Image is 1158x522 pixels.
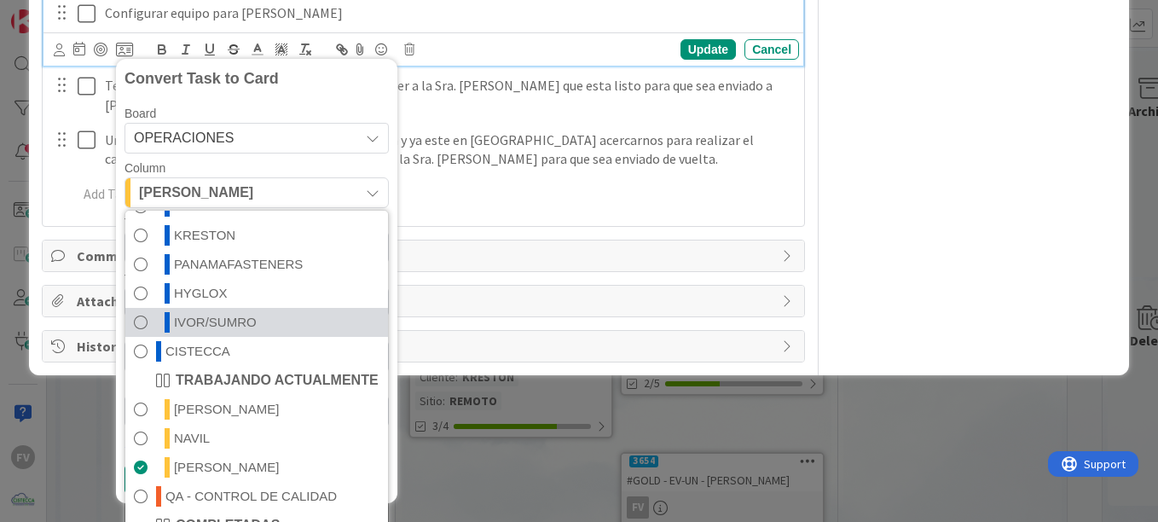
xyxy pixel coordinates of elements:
a: HYGLOX [125,279,388,308]
span: [PERSON_NAME] [139,182,253,204]
a: IVOR/SUMRO [125,308,388,337]
a: QA - CONTROL DE CALIDAD [125,482,388,511]
div: Cancel [744,39,799,60]
span: Column [124,162,165,174]
span: IVOR/SUMRO [174,312,257,333]
span: QA - CONTROL DE CALIDAD [165,486,337,507]
a: KRESTON [125,221,388,250]
a: CISTECCA [125,337,388,366]
a: [PERSON_NAME] [125,453,388,482]
span: [PERSON_NAME] [174,457,279,478]
span: Comments [77,246,773,266]
div: Convert Task to Card [124,67,389,90]
p: Terminado la configuracion del equipo hacerle saber a la Sra. [PERSON_NAME] que esta listo para q... [105,76,792,114]
p: Una vez [PERSON_NAME] envie el equipo de vuelta y ya este en [GEOGRAPHIC_DATA] acercarnos para re... [105,130,792,169]
span: TRABAJANDO ACTUALMENTE [176,370,379,391]
span: NAVIL [174,428,210,449]
a: NAVIL [125,424,388,453]
a: PANAMAFASTENERS [125,250,388,279]
span: Board [124,107,156,119]
span: OPERACIONES [134,130,234,145]
span: KRESTON [174,225,235,246]
a: [PERSON_NAME] [125,395,388,424]
span: History [77,336,773,357]
span: Support [36,3,78,23]
span: [PERSON_NAME] [174,399,279,420]
span: HYGLOX [174,283,228,304]
span: Attachments [77,291,773,311]
div: Update [680,39,736,60]
span: PANAMAFASTENERS [174,254,303,275]
button: [PERSON_NAME] [124,177,389,208]
span: CISTECCA [165,341,230,362]
p: Configurar equipo para [PERSON_NAME] [105,3,792,23]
